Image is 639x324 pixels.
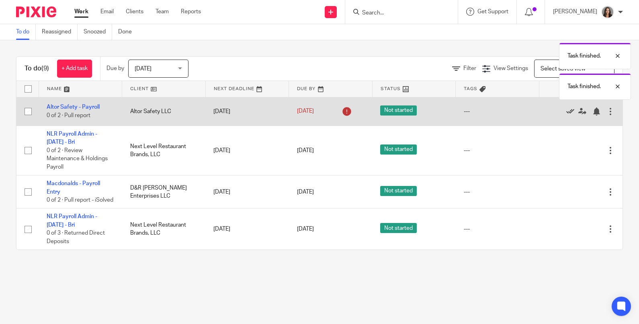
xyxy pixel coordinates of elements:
[464,225,531,233] div: ---
[297,189,314,195] span: [DATE]
[566,107,578,116] a: Mark as done
[380,105,417,116] span: Not started
[118,24,138,40] a: Done
[42,24,78,40] a: Reassigned
[47,214,97,227] a: NLR Payroll Admin - [DATE] - Bri
[205,175,289,208] td: [DATE]
[567,52,601,60] p: Task finished.
[205,208,289,250] td: [DATE]
[16,6,56,17] img: Pixie
[100,8,114,16] a: Email
[47,131,97,145] a: NLR Payroll Admin - [DATE] - Bri
[464,107,531,116] div: ---
[122,97,206,126] td: Altor Safety LLC
[74,8,88,16] a: Work
[205,126,289,175] td: [DATE]
[47,197,113,203] span: 0 of 2 · Pull report - iSolved
[156,8,169,16] a: Team
[47,113,90,118] span: 0 of 2 · Pull report
[47,230,105,244] span: 0 of 3 · Returned Direct Deposits
[47,104,100,110] a: Altor Safety - Payroll
[84,24,112,40] a: Snoozed
[601,6,614,19] img: headshot%20-%20work.jpg
[25,64,49,73] h1: To do
[122,126,206,175] td: Next Level Restaurant Brands, LLC
[380,144,417,155] span: Not started
[135,66,152,72] span: [DATE]
[16,24,36,40] a: To do
[205,97,289,126] td: [DATE]
[47,148,108,170] span: 0 of 2 · Review Maintenance & Holdings Payroll
[126,8,143,16] a: Clients
[106,64,124,72] p: Due by
[41,65,49,72] span: (9)
[567,83,601,91] p: Task finished.
[464,188,531,196] div: ---
[122,208,206,250] td: Next Level Restaurant Brands, LLC
[47,181,100,194] a: Macdonalds - Payroll Entry
[122,175,206,208] td: D&R [PERSON_NAME] Enterprises LLC
[297,148,314,153] span: [DATE]
[464,147,531,155] div: ---
[181,8,201,16] a: Reports
[297,226,314,232] span: [DATE]
[380,223,417,233] span: Not started
[297,109,314,114] span: [DATE]
[380,186,417,196] span: Not started
[57,60,92,78] a: + Add task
